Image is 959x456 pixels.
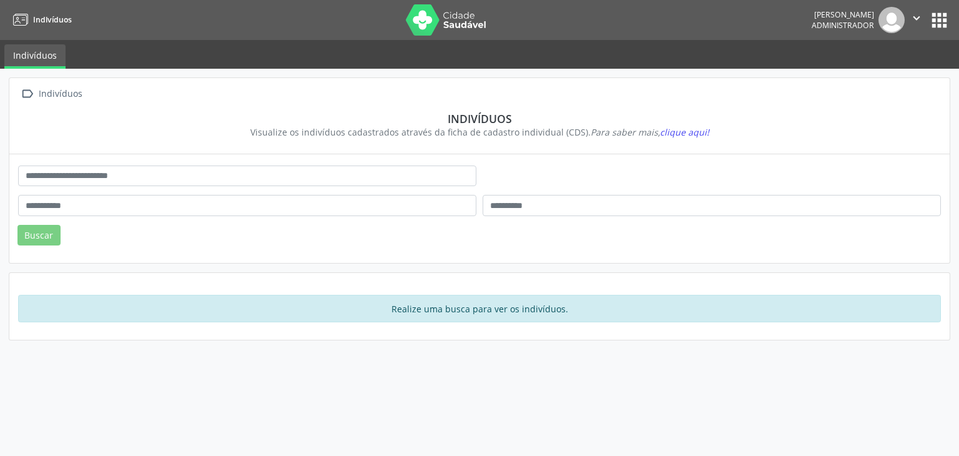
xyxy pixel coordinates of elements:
[660,126,709,138] span: clique aqui!
[33,14,72,25] span: Indivíduos
[9,9,72,30] a: Indivíduos
[27,126,932,139] div: Visualize os indivíduos cadastrados através da ficha de cadastro individual (CDS).
[928,9,950,31] button: apps
[18,85,36,103] i: 
[910,11,923,25] i: 
[4,44,66,69] a: Indivíduos
[18,85,84,103] a:  Indivíduos
[905,7,928,33] button: 
[27,112,932,126] div: Indivíduos
[878,7,905,33] img: img
[812,9,874,20] div: [PERSON_NAME]
[591,126,709,138] i: Para saber mais,
[812,20,874,31] span: Administrador
[17,225,61,246] button: Buscar
[18,295,941,322] div: Realize uma busca para ver os indivíduos.
[36,85,84,103] div: Indivíduos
